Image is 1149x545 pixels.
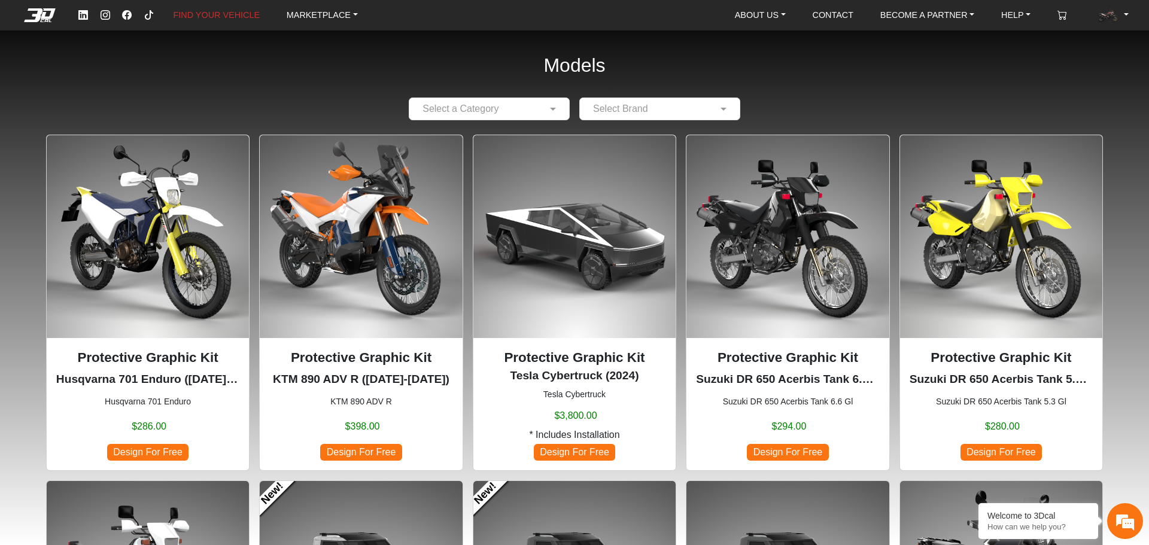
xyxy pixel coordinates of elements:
p: How can we help you? [987,522,1089,531]
img: tab_keywords_by_traffic_grey.svg [119,69,129,79]
span: $294.00 [772,419,807,434]
img: Cybertrucknull2024 [473,135,676,337]
small: Suzuki DR 650 Acerbis Tank 5.3 Gl [910,395,1093,408]
div: Minimize live chat window [196,6,225,35]
small: KTM 890 ADV R [269,395,452,408]
div: Navigation go back [13,62,31,80]
a: ABOUT US [730,6,791,25]
span: Design For Free [960,444,1042,460]
a: CONTACT [808,6,858,25]
p: Protective Graphic Kit [56,348,239,368]
div: Keywords by Traffic [132,71,202,78]
div: Suzuki DR 650 Acerbis Tank 6.6 Gl [686,135,889,470]
small: Husqvarna 701 Enduro [56,395,239,408]
p: KTM 890 ADV R (2023-2025) [269,371,452,388]
small: Suzuki DR 650 Acerbis Tank 6.6 Gl [696,395,879,408]
div: Welcome to 3Dcal [987,511,1089,520]
img: tab_domain_overview_orange.svg [32,69,42,79]
div: Husqvarna 701 Enduro [46,135,250,470]
small: Tesla Cybertruck [483,388,666,401]
span: Design For Free [747,444,828,460]
div: Domain Overview [45,71,107,78]
p: Tesla Cybertruck (2024) [483,367,666,385]
div: v 4.0.25 [34,19,59,29]
a: New! [464,472,507,514]
p: Protective Graphic Kit [696,348,879,368]
textarea: Type your message and hit 'Enter' [6,312,228,354]
span: Design For Free [534,444,615,460]
p: Protective Graphic Kit [483,348,666,368]
div: Chat with us now [80,63,219,78]
a: FIND YOUR VEHICLE [169,6,265,25]
p: Protective Graphic Kit [269,348,452,368]
span: Design For Free [320,444,402,460]
p: Suzuki DR 650 Acerbis Tank 5.3 Gl (1996-2024) [910,371,1093,388]
p: Husqvarna 701 Enduro (2016-2024) [56,371,239,388]
span: We're online! [69,141,165,254]
span: $3,800.00 [554,409,597,423]
div: FAQs [80,354,154,391]
span: $280.00 [985,419,1020,434]
h2: Models [543,38,605,93]
div: Articles [154,354,228,391]
span: * Includes Installation [529,428,619,442]
span: Design For Free [107,444,189,460]
a: HELP [996,6,1035,25]
div: Domain: [DOMAIN_NAME] [31,31,132,41]
img: logo_orange.svg [19,19,29,29]
img: 890 ADV R null2023-2025 [260,135,462,337]
a: BECOME A PARTNER [876,6,979,25]
p: Protective Graphic Kit [910,348,1093,368]
p: Suzuki DR 650 Acerbis Tank 6.6 Gl (1996-2024) [696,371,879,388]
a: New! [251,472,293,514]
img: website_grey.svg [19,31,29,41]
img: DR 650Acerbis Tank 5.3 Gl1996-2024 [900,135,1102,337]
div: Tesla Cybertruck [473,135,676,470]
span: $286.00 [132,419,166,434]
img: DR 650Acerbis Tank 6.6 Gl1996-2024 [686,135,889,337]
span: Conversation [6,375,80,383]
div: KTM 890 ADV R [259,135,463,470]
a: MARKETPLACE [282,6,363,25]
span: $398.00 [345,419,380,434]
div: Suzuki DR 650 Acerbis Tank 5.3 Gl [899,135,1103,470]
img: 701 Enduronull2016-2024 [47,135,249,337]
